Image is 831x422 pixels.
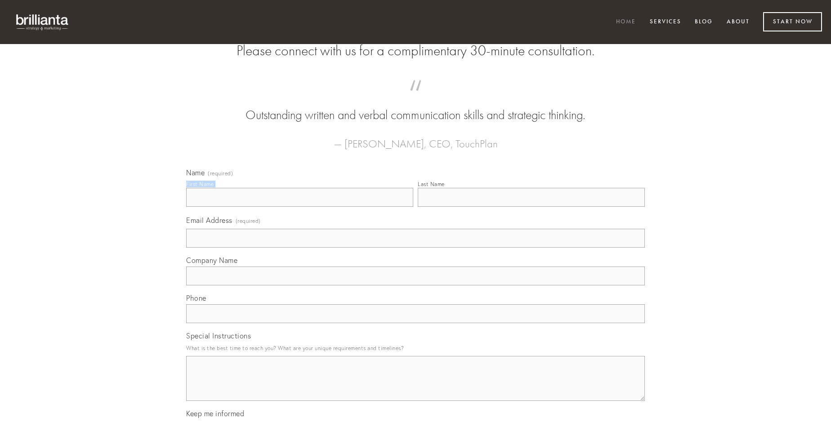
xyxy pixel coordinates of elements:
[186,216,232,225] span: Email Address
[186,256,237,265] span: Company Name
[186,342,645,354] p: What is the best time to reach you? What are your unique requirements and timelines?
[186,409,244,418] span: Keep me informed
[721,15,755,30] a: About
[186,42,645,59] h2: Please connect with us for a complimentary 30-minute consultation.
[201,89,630,107] span: “
[9,9,76,35] img: brillianta - research, strategy, marketing
[208,171,233,176] span: (required)
[186,168,205,177] span: Name
[689,15,719,30] a: Blog
[644,15,687,30] a: Services
[201,89,630,124] blockquote: Outstanding written and verbal communication skills and strategic thinking.
[201,124,630,153] figcaption: — [PERSON_NAME], CEO, TouchPlan
[236,215,261,227] span: (required)
[186,331,251,340] span: Special Instructions
[418,181,445,187] div: Last Name
[763,12,822,31] a: Start Now
[186,293,206,302] span: Phone
[610,15,642,30] a: Home
[186,181,214,187] div: First Name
